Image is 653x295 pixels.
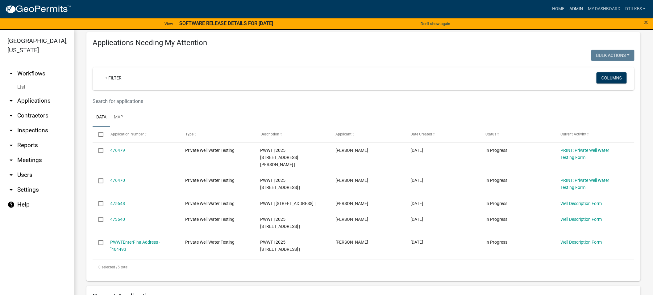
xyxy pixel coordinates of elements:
span: Dan Tilkes [335,217,368,222]
a: 473640 [110,217,125,222]
div: 5 total [93,259,634,275]
span: 09/04/2025 [410,217,423,222]
datatable-header-cell: Status [480,127,555,142]
span: Private Well Water Testing [185,178,235,183]
button: Columns [597,72,627,83]
a: Well Description Form [560,217,602,222]
a: Map [110,108,127,127]
span: Application Number [110,132,144,136]
a: Well Description Form [560,201,602,206]
i: arrow_drop_down [7,186,15,194]
span: PWWT | 2025 | 1896 175th St | [260,217,300,229]
span: PWWT | 2025 | 1854 Jonquil Ave, Hampton, IA 50441 | [260,148,298,167]
a: Well Description Form [560,240,602,245]
a: PWWTEnterFinalAddress - "464493 [110,240,160,252]
span: Dan Tilkes [335,148,368,153]
datatable-header-cell: Description [255,127,330,142]
i: arrow_drop_down [7,97,15,105]
span: In Progress [485,148,507,153]
i: arrow_drop_down [7,156,15,164]
input: Search for applications [93,95,543,108]
a: My Dashboard [585,3,623,15]
span: Current Activity [560,132,586,136]
span: Private Well Water Testing [185,201,235,206]
i: arrow_drop_down [7,171,15,179]
datatable-header-cell: Date Created [405,127,480,142]
span: Status [485,132,496,136]
button: Bulk Actions [591,50,634,61]
span: Dan Tilkes [335,178,368,183]
span: Applicant [335,132,351,136]
span: Dan Tilkes [335,240,368,245]
i: arrow_drop_down [7,112,15,119]
span: PWWT | 2025 | 107 2nd St Bradford | [260,178,300,190]
a: Data [93,108,110,127]
span: Date Created [410,132,432,136]
datatable-header-cell: Application Number [104,127,179,142]
datatable-header-cell: Type [179,127,254,142]
a: + Filter [100,72,127,83]
datatable-header-cell: Current Activity [555,127,630,142]
span: Private Well Water Testing [185,217,235,222]
span: In Progress [485,240,507,245]
button: Don't show again [418,19,453,29]
i: arrow_drop_down [7,142,15,149]
span: Private Well Water Testing [185,240,235,245]
span: In Progress [485,217,507,222]
span: × [644,18,648,27]
strong: SOFTWARE RELEASE DETAILS FOR [DATE] [179,20,273,26]
h4: Applications Needing My Attention [93,38,634,47]
datatable-header-cell: Applicant [330,127,405,142]
a: 476479 [110,148,125,153]
span: 08/15/2025 [410,240,423,245]
a: 476470 [110,178,125,183]
span: 09/10/2025 [410,148,423,153]
span: 09/09/2025 [410,201,423,206]
i: help [7,201,15,208]
i: arrow_drop_down [7,127,15,134]
span: 09/10/2025 [410,178,423,183]
span: PWWT | 2025 | 1227 250th St, Sheffield, IA 50475-8126 | [260,201,316,206]
a: Home [550,3,567,15]
a: 475648 [110,201,125,206]
span: In Progress [485,178,507,183]
span: Dan Tilkes [335,201,368,206]
i: arrow_drop_up [7,70,15,77]
button: Close [644,19,648,26]
a: PRINT: Private Well Water Testing Form [560,178,609,190]
datatable-header-cell: Select [93,127,104,142]
a: PRINT: Private Well Water Testing Form [560,148,609,160]
span: Private Well Water Testing [185,148,235,153]
a: Admin [567,3,585,15]
a: View [162,19,176,29]
a: dtilkes [623,3,648,15]
span: PWWT | 2025 | 1341 Mallard Ave, Hampton, IA 50441 | [260,240,300,252]
span: In Progress [485,201,507,206]
span: 0 selected / [98,265,118,269]
span: Description [260,132,279,136]
span: Type [185,132,193,136]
